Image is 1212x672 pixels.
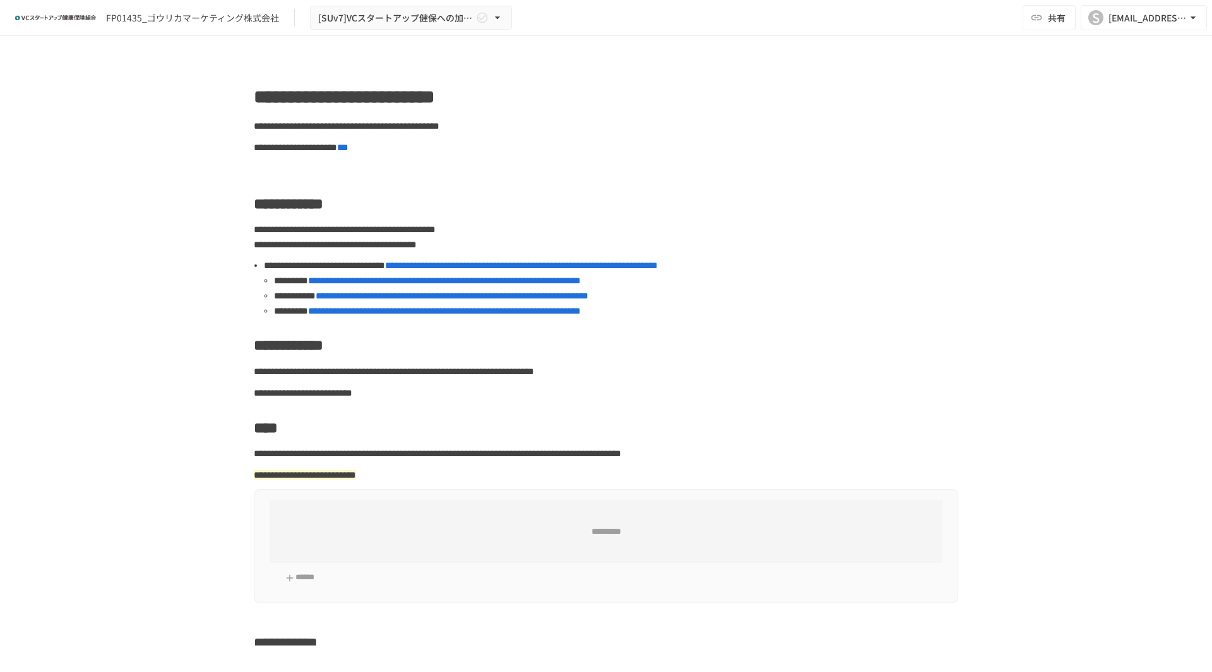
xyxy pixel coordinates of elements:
[1081,5,1207,30] button: S[EMAIL_ADDRESS][DOMAIN_NAME]
[106,11,279,25] div: FP01435_ゴウリカマーケティング株式会社
[1088,10,1103,25] div: S
[1023,5,1076,30] button: 共有
[310,6,512,30] button: [SUv7]VCスタートアップ健保への加入申請手続き
[1108,10,1187,26] div: [EMAIL_ADDRESS][DOMAIN_NAME]
[1048,11,1066,25] span: 共有
[318,10,473,26] span: [SUv7]VCスタートアップ健保への加入申請手続き
[15,8,96,28] img: ZDfHsVrhrXUoWEWGWYf8C4Fv4dEjYTEDCNvmL73B7ox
